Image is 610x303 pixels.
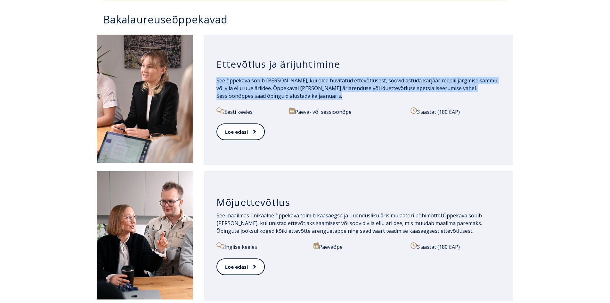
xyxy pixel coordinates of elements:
[216,212,482,234] span: Õppekava sobib [PERSON_NAME], kui unistad ettevõtjaks saamisest või soovid viia ellu äriidee, mis...
[411,242,494,251] p: 3 aastat (180 EAP)
[313,242,403,251] p: Päevaõpe
[216,77,497,99] span: See õppekava sobib [PERSON_NAME], kui oled huvitatud ettevõtlusest, soovid astuda karjääriredelil...
[97,35,193,163] img: Ettevõtlus ja ärijuhtimine
[216,196,500,208] h3: Mõjuettevõtlus
[216,58,500,70] h3: Ettevõtlus ja ärijuhtimine
[411,107,500,116] p: 3 aastat (180 EAP)
[216,123,265,140] a: Loe edasi
[216,107,282,116] p: Eesti keeles
[103,14,513,25] h3: Bakalaureuseõppekavad
[97,171,193,299] img: Mõjuettevõtlus
[216,242,306,251] p: Inglise keeles
[216,258,265,275] a: Loe edasi
[289,107,403,116] p: Päeva- või sessioonõpe
[216,212,443,219] span: See maailmas unikaalne õppekava toimib kaasaegse ja uuendusliku ärisimulaatori põhimõttel.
